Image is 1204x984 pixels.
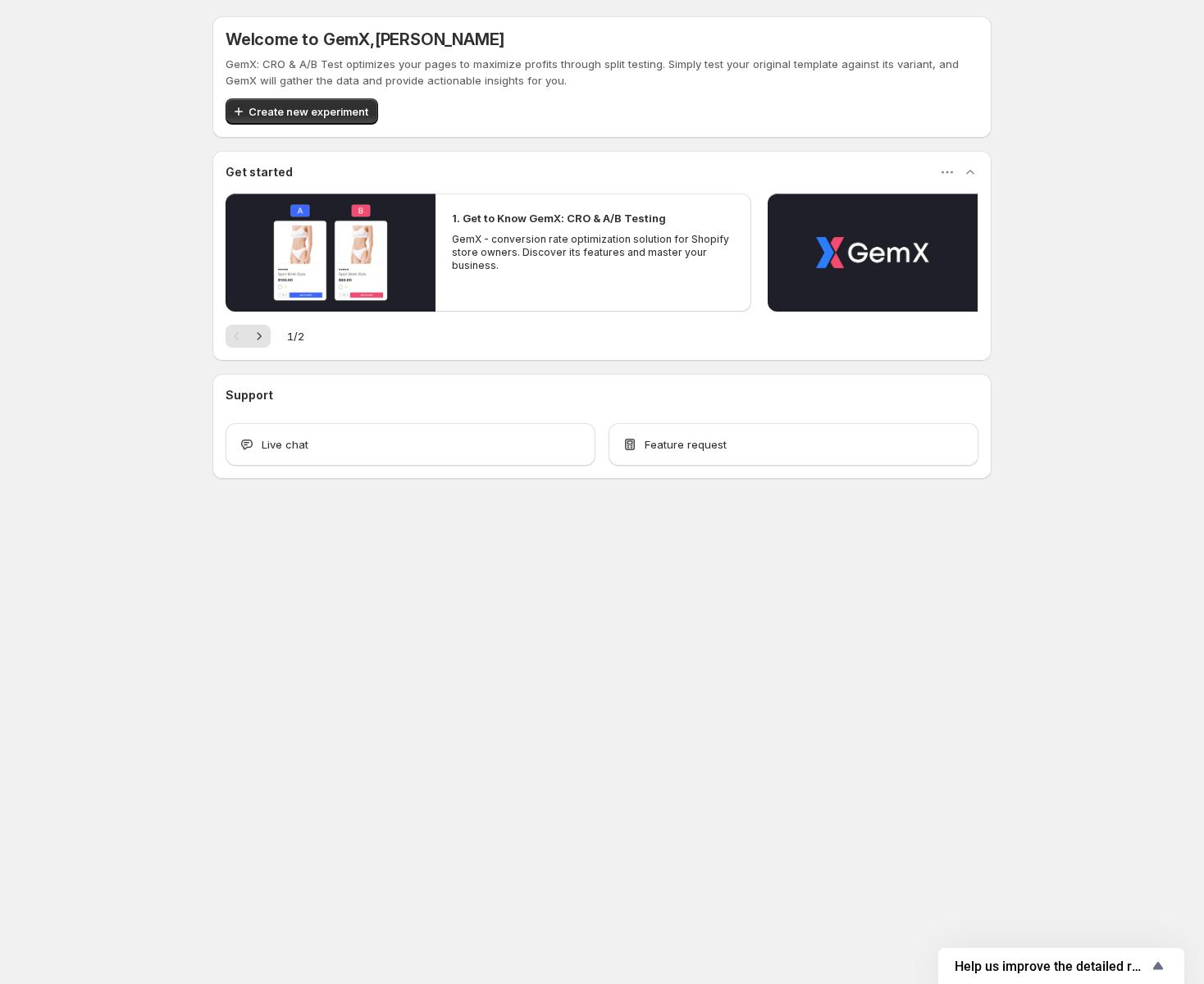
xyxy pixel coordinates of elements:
[226,30,504,49] h5: Welcome to GemX
[955,956,1168,976] button: Show survey - Help us improve the detailed report for A/B campaigns
[226,164,293,180] h3: Get started
[370,30,504,49] span: , [PERSON_NAME]
[287,328,304,344] span: 1 / 2
[226,56,978,89] p: GemX: CRO & A/B Test optimizes your pages to maximize profits through split testing. Simply test ...
[645,436,727,453] span: Feature request
[768,194,978,312] button: Play video
[226,194,436,312] button: Play video
[226,98,378,125] button: Create new experiment
[262,436,308,453] span: Live chat
[248,325,271,348] button: Next
[226,387,273,403] h3: Support
[249,103,368,120] span: Create new experiment
[955,959,1148,974] span: Help us improve the detailed report for A/B campaigns
[226,325,271,348] nav: Pagination
[452,210,666,226] h2: 1. Get to Know GemX: CRO & A/B Testing
[452,233,734,272] p: GemX - conversion rate optimization solution for Shopify store owners. Discover its features and ...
